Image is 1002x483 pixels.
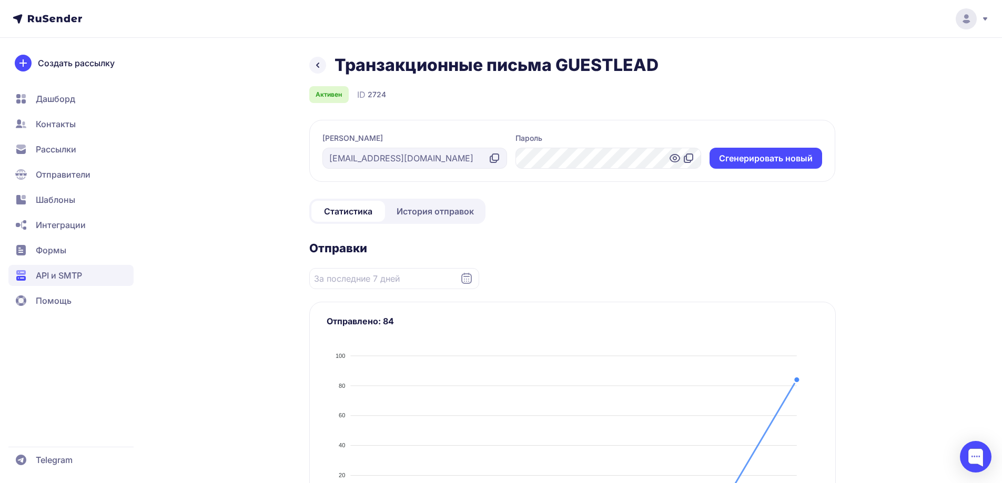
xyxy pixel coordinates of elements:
[36,143,76,156] span: Рассылки
[515,133,542,143] label: Пароль
[336,353,345,359] tspan: 100
[36,193,75,206] span: Шаблоны
[36,219,86,231] span: Интеграции
[36,118,76,130] span: Контакты
[316,90,342,99] span: Активен
[339,383,345,389] tspan: 80
[335,55,659,76] h1: Транзакционные письма GUESTLEAD
[36,93,75,105] span: Дашборд
[397,205,474,218] span: История отправок
[339,442,345,448] tspan: 40
[36,294,72,307] span: Помощь
[36,168,90,181] span: Отправители
[710,148,822,169] button: Cгенерировать новый
[327,315,818,327] h3: Отправлено: 84
[339,472,345,478] tspan: 20
[38,57,115,69] span: Создать рассылку
[8,449,134,470] a: Telegram
[36,454,73,466] span: Telegram
[339,412,345,418] tspan: 60
[357,88,386,101] div: ID
[36,269,82,282] span: API и SMTP
[324,205,372,218] span: Статистика
[322,133,383,143] label: [PERSON_NAME]
[309,268,479,289] input: Datepicker input
[36,244,66,256] span: Формы
[311,201,385,222] a: Статистика
[309,241,836,255] h2: Отправки
[368,89,386,100] span: 2724
[387,201,483,222] a: История отправок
